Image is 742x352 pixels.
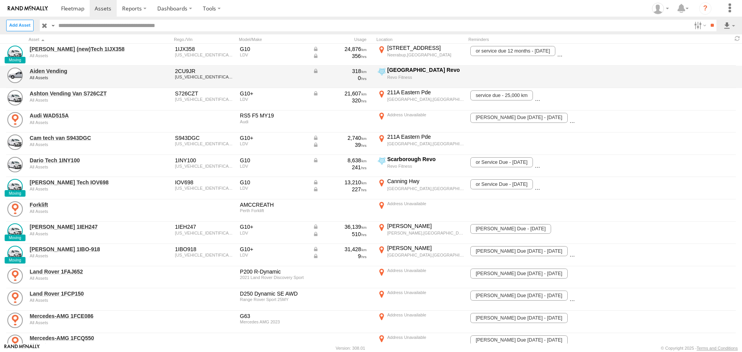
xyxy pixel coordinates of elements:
[175,75,235,79] div: LSKG4GL10RA136078
[311,37,373,42] div: Usage
[175,46,235,53] div: 1IJX358
[7,157,23,172] a: View Asset Details
[313,157,367,164] div: Data from Vehicle CANbus
[30,268,136,275] a: Land Rover 1FAJ652
[470,46,555,56] span: or service due 12 months - 02/07/2026
[30,134,136,141] a: Cam tech van S943DGC
[30,201,136,208] a: Forklift
[733,35,742,43] span: Refresh
[175,141,235,146] div: LSKG4GL13RA130971
[29,37,137,42] div: Click to Sort
[175,68,235,75] div: 2CU9JR
[723,20,736,31] label: Export results as...
[7,335,23,350] a: View Asset Details
[470,291,567,301] span: Rego Due 11/12/2025 - 11/12/2025
[240,275,307,280] div: 2021 Land Rover Discovery Sport
[313,46,367,53] div: Data from Vehicle CANbus
[387,44,464,51] div: [STREET_ADDRESS]
[376,200,465,221] label: Click to View Current Location
[376,289,465,310] label: Click to View Current Location
[387,89,464,96] div: 211A Eastern Pde
[470,313,567,323] span: Rego Due 26/06/2026 - 26/06/2026
[30,246,136,253] a: [PERSON_NAME] 1IBO-918
[699,2,711,15] i: ?
[313,246,367,253] div: Data from Vehicle CANbus
[313,164,367,171] div: 241
[313,141,367,148] div: Data from Vehicle CANbus
[240,253,307,257] div: LDV
[387,52,464,58] div: Neerabup,[GEOGRAPHIC_DATA]
[376,156,465,177] label: Click to View Current Location
[240,186,307,190] div: LDV
[30,120,136,125] div: undefined
[240,53,307,57] div: LDV
[30,298,136,303] div: undefined
[387,66,464,73] div: [GEOGRAPHIC_DATA] Revo
[7,313,23,328] a: View Asset Details
[240,141,307,146] div: LDV
[240,313,307,320] div: G63
[30,68,136,75] a: Aiden Vending
[313,53,367,60] div: Data from Vehicle CANbus
[313,186,367,193] div: Data from Vehicle CANbus
[175,186,235,190] div: LSKG4GL1XSA063890
[313,231,367,238] div: Data from Vehicle CANbus
[7,46,23,61] a: View Asset Details
[387,141,464,146] div: [GEOGRAPHIC_DATA],[GEOGRAPHIC_DATA]
[387,133,464,140] div: 211A Eastern Pde
[175,246,235,253] div: 1IBO918
[661,346,738,350] div: © Copyright 2025 -
[7,201,23,217] a: View Asset Details
[313,179,367,186] div: Data from Vehicle CANbus
[535,179,599,189] span: Service Due - 22,000 km
[30,253,136,258] div: undefined
[175,97,235,102] div: LSKG4GL11PA161715
[30,98,136,102] div: undefined
[30,342,136,347] div: undefined
[240,46,307,53] div: G10
[376,111,465,132] label: Click to View Current Location
[7,290,23,306] a: View Asset Details
[387,75,464,80] div: Revo Fitness
[470,246,567,256] span: Rego Due 27/11/2025 - 27/11/2025
[175,53,235,57] div: LSKG4GL15RA096211
[30,231,136,236] div: undefined
[30,142,136,147] div: undefined
[30,165,136,169] div: undefined
[691,20,708,31] label: Search Filter Options
[7,68,23,83] a: View Asset Details
[4,344,40,352] a: Visit our Website
[30,276,136,281] div: undefined
[239,37,308,42] div: Model/Make
[387,223,464,230] div: [PERSON_NAME]
[376,311,465,332] label: Click to View Current Location
[30,179,136,186] a: [PERSON_NAME] Tech IOV698
[535,90,615,100] span: Rego Due - 24/03/2026
[175,164,235,168] div: LSKG4GL1XRA130952
[468,37,592,42] div: Reminders
[175,157,235,164] div: 1INY100
[470,224,551,234] span: Rego Due - 18/03/2026
[240,201,307,208] div: AMCCREATH
[313,253,367,260] div: Data from Vehicle CANbus
[240,119,307,124] div: Audi
[30,187,136,191] div: undefined
[387,252,464,258] div: [GEOGRAPHIC_DATA],[GEOGRAPHIC_DATA]
[313,97,367,104] div: 320
[387,156,464,163] div: Scarborough Revo
[336,346,365,350] div: Version: 308.01
[30,46,136,53] a: [PERSON_NAME] (new)Tech 1IJX358
[30,75,136,80] div: undefined
[313,134,367,141] div: Data from Vehicle CANbus
[387,163,464,169] div: Revo Fitness
[30,112,136,119] a: Audi WAD515A
[697,346,738,350] a: Terms and Conditions
[30,313,136,320] a: Mercedes-AMG 1FCE086
[649,3,672,14] div: Jessica Morgan
[470,90,533,100] span: service due - 25,000 km
[470,269,567,279] span: Rego Due 23/06/2026 - 23/06/2026
[7,179,23,194] a: View Asset Details
[240,246,307,253] div: G10+
[387,97,464,102] div: [GEOGRAPHIC_DATA],[GEOGRAPHIC_DATA]
[49,20,56,31] label: Search Query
